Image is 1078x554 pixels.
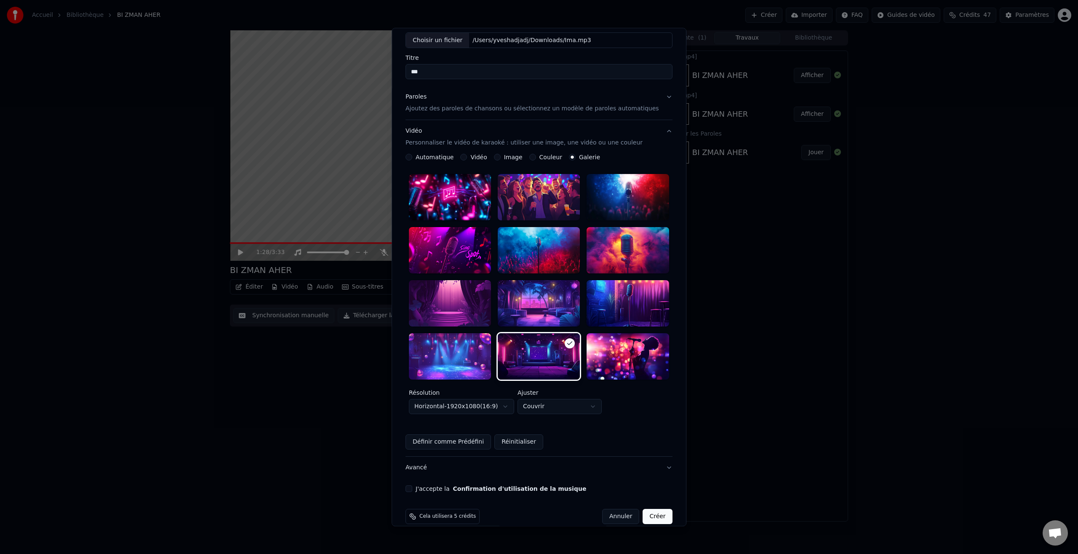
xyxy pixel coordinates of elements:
[409,390,514,396] label: Résolution
[602,509,639,524] button: Annuler
[406,86,672,120] button: ParolesAjoutez des paroles de chansons ou sélectionnez un modèle de paroles automatiques
[470,36,595,45] div: /Users/yveshadjadj/Downloads/Ima.mp3
[406,127,643,147] div: Vidéo
[453,486,587,492] button: J'accepte la
[518,390,602,396] label: Ajuster
[406,120,672,154] button: VidéoPersonnaliser le vidéo de karaoké : utiliser une image, une vidéo ou une couleur
[406,93,427,102] div: Paroles
[579,155,600,161] label: Galerie
[494,434,543,450] button: Réinitialiser
[504,155,523,161] label: Image
[406,139,643,147] p: Personnaliser le vidéo de karaoké : utiliser une image, une vidéo ou une couleur
[539,155,562,161] label: Couleur
[406,33,469,48] div: Choisir un fichier
[419,513,476,520] span: Cela utilisera 5 crédits
[471,155,487,161] label: Vidéo
[406,55,672,61] label: Titre
[416,486,586,492] label: J'accepte la
[416,155,454,161] label: Automatique
[406,154,672,456] div: VidéoPersonnaliser le vidéo de karaoké : utiliser une image, une vidéo ou une couleur
[406,105,659,113] p: Ajoutez des paroles de chansons ou sélectionnez un modèle de paroles automatiques
[406,434,491,450] button: Définir comme Prédéfini
[643,509,672,524] button: Créer
[406,457,672,479] button: Avancé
